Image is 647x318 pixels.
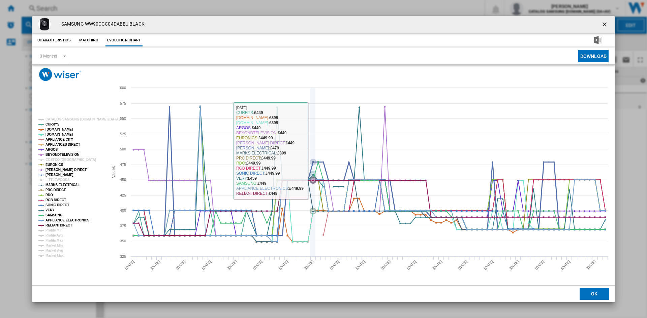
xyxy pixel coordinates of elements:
[580,288,609,300] button: OK
[45,203,69,207] tspan: SONIC DIRECT
[45,249,63,252] tspan: Market Avg
[39,68,81,81] img: logo_wiser_300x94.png
[45,178,70,182] tspan: LITTLEWOODS
[45,234,63,237] tspan: Profile Avg
[45,183,80,187] tspan: MARKS ELECTRICAL
[120,101,126,105] tspan: 575
[120,178,126,182] tspan: 450
[560,259,571,271] tspan: [DATE]
[45,133,73,136] tspan: [DOMAIN_NAME]
[432,259,443,271] tspan: [DATE]
[45,128,73,131] tspan: [DOMAIN_NAME]
[74,34,104,46] button: Matching
[534,259,545,271] tspan: [DATE]
[45,122,60,126] tspan: CURRYS
[45,138,73,141] tspan: APPLIANCE CITY
[120,239,126,243] tspan: 350
[150,259,161,271] tspan: [DATE]
[120,254,126,258] tspan: 325
[585,259,596,271] tspan: [DATE]
[483,259,494,271] tspan: [DATE]
[120,132,126,136] tspan: 525
[406,259,417,271] tspan: [DATE]
[45,168,87,172] tspan: [PERSON_NAME] DIRECT
[45,148,58,151] tspan: ARGOS
[45,143,80,146] tspan: APPLIANCES DIRECT
[36,34,72,46] button: Characteristics
[509,259,520,271] tspan: [DATE]
[598,17,612,31] button: getI18NText('BUTTONS.CLOSE_DIALOG')
[120,163,126,167] tspan: 475
[175,259,186,271] tspan: [DATE]
[45,198,66,202] tspan: RGB DIRECT
[40,54,57,59] div: 3 Months
[45,158,96,162] tspan: COSTCO [GEOGRAPHIC_DATA]
[45,244,63,247] tspan: Market Min
[45,208,55,212] tspan: VERY
[278,259,289,271] tspan: [DATE]
[111,166,116,178] tspan: Values
[32,16,615,302] md-dialog: Product popup
[45,193,53,197] tspan: RDO
[45,254,64,257] tspan: Market Max
[45,239,63,242] tspan: Profile Max
[120,208,126,212] tspan: 400
[226,259,238,271] tspan: [DATE]
[457,259,468,271] tspan: [DATE]
[45,218,90,222] tspan: APPLIANCE ELECTRONICS
[601,21,609,29] ng-md-icon: getI18NText('BUTTONS.CLOSE_DIALOG')
[45,228,62,232] tspan: Profile Min
[583,34,613,46] button: Download in Excel
[120,116,126,120] tspan: 550
[120,224,126,228] tspan: 375
[329,259,340,271] tspan: [DATE]
[45,163,63,167] tspan: EURONICS
[120,86,126,90] tspan: 600
[58,21,145,28] h4: SAMSUNG WW90CGC04DABEU BLACK
[45,153,80,156] tspan: BEYONDTELEVISION
[380,259,392,271] tspan: [DATE]
[578,50,609,62] button: Download
[304,259,315,271] tspan: [DATE]
[45,213,63,217] tspan: SAMSUNG
[38,17,51,31] img: SAM-WW90CGC04DABEU-A_800x800.jpg
[355,259,366,271] tspan: [DATE]
[594,36,602,44] img: excel-24x24.png
[45,223,72,227] tspan: RELIANTDIRECT
[252,259,263,271] tspan: [DATE]
[105,34,143,46] button: Evolution chart
[45,173,73,177] tspan: [PERSON_NAME]
[120,147,126,151] tspan: 500
[45,117,122,121] tspan: CATALOG SAMSUNG [DOMAIN_NAME] (DA+AV)
[201,259,212,271] tspan: [DATE]
[45,188,66,192] tspan: PRC DIRECT
[120,193,126,197] tspan: 425
[124,259,135,271] tspan: [DATE]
